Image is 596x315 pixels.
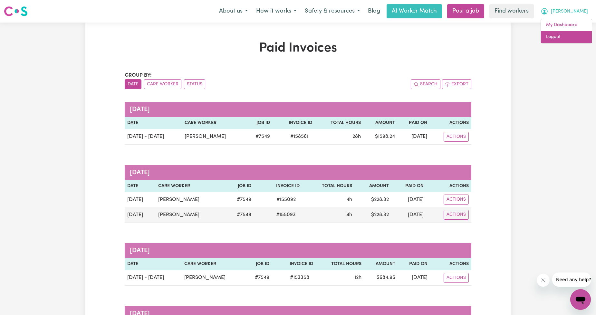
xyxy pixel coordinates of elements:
[301,5,364,18] button: Safety & resources
[125,270,182,286] td: [DATE] - [DATE]
[387,4,442,18] a: AI Worker Match
[125,129,182,145] td: [DATE] - [DATE]
[156,192,225,207] td: [PERSON_NAME]
[225,192,254,207] td: # 7549
[125,117,182,129] th: Date
[286,274,313,282] span: # 153358
[125,180,156,192] th: Date
[245,270,272,286] td: # 7549
[398,270,430,286] td: [DATE]
[411,79,440,89] button: Search
[444,195,469,205] button: Actions
[447,4,484,18] a: Post a job
[286,133,312,140] span: # 158561
[391,207,426,223] td: [DATE]
[316,258,364,270] th: Total Hours
[398,258,430,270] th: Paid On
[364,258,398,270] th: Amount
[551,8,588,15] span: [PERSON_NAME]
[364,270,398,286] td: $ 684.96
[444,273,469,283] button: Actions
[489,4,534,18] a: Find workers
[355,192,391,207] td: $ 228.32
[352,134,361,139] span: 28 hours
[4,5,39,10] span: Need any help?
[355,207,391,223] td: $ 228.32
[346,197,352,202] span: 4 hours
[570,289,591,310] iframe: Button to launch messaging window
[156,180,225,192] th: Care Worker
[254,180,302,192] th: Invoice ID
[272,211,300,219] span: # 155093
[125,207,156,223] td: [DATE]
[125,258,182,270] th: Date
[355,180,391,192] th: Amount
[225,180,254,192] th: Job ID
[4,4,28,19] a: Careseekers logo
[391,180,426,192] th: Paid On
[182,117,245,129] th: Care Worker
[182,270,245,286] td: [PERSON_NAME]
[225,207,254,223] td: # 7549
[125,79,141,89] button: sort invoices by date
[354,275,361,280] span: 12 hours
[245,117,273,129] th: Job ID
[125,192,156,207] td: [DATE]
[273,196,300,204] span: # 155092
[391,192,426,207] td: [DATE]
[442,79,471,89] button: Export
[302,180,355,192] th: Total Hours
[125,102,471,117] caption: [DATE]
[346,212,352,217] span: 4 hours
[541,19,592,43] div: My Account
[4,5,28,17] img: Careseekers logo
[144,79,181,89] button: sort invoices by care worker
[125,165,471,180] caption: [DATE]
[363,117,398,129] th: Amount
[245,258,272,270] th: Job ID
[125,41,471,56] h1: Paid Invoices
[245,129,273,145] td: # 7549
[182,258,245,270] th: Care Worker
[184,79,205,89] button: sort invoices by paid status
[272,258,316,270] th: Invoice ID
[182,129,245,145] td: [PERSON_NAME]
[398,129,430,145] td: [DATE]
[215,5,252,18] button: About us
[426,180,471,192] th: Actions
[430,117,471,129] th: Actions
[125,73,152,78] span: Group by:
[363,129,398,145] td: $ 1598.24
[444,132,469,142] button: Actions
[541,19,592,31] a: My Dashboard
[156,207,225,223] td: [PERSON_NAME]
[273,117,315,129] th: Invoice ID
[537,274,550,287] iframe: Close message
[536,5,592,18] button: My Account
[364,4,384,18] a: Blog
[398,117,430,129] th: Paid On
[315,117,363,129] th: Total Hours
[444,210,469,220] button: Actions
[430,258,471,270] th: Actions
[552,272,591,287] iframe: Message from company
[252,5,301,18] button: How it works
[541,31,592,43] a: Logout
[125,243,471,258] caption: [DATE]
